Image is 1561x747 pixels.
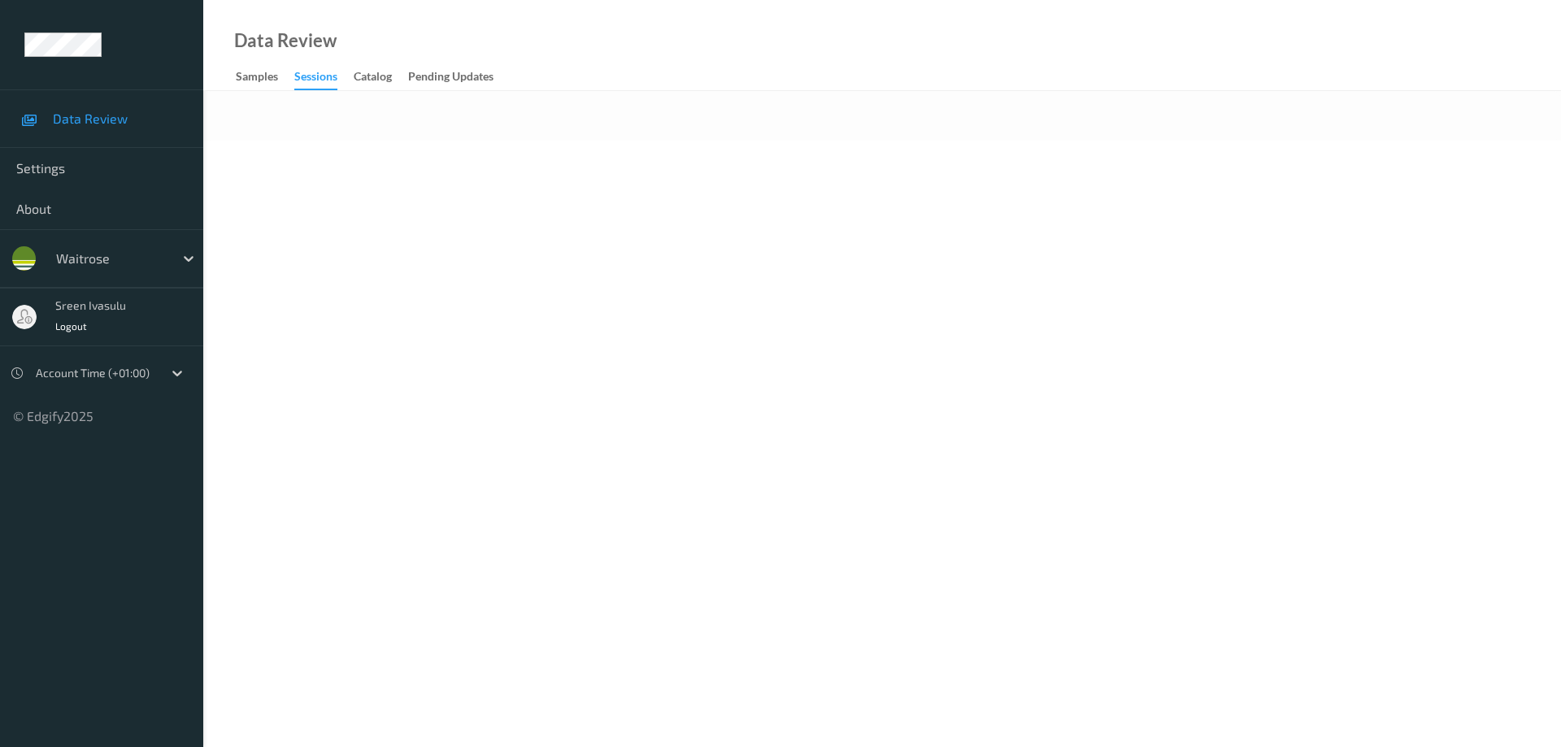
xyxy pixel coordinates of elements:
a: Catalog [354,66,408,89]
div: Sessions [294,68,337,90]
a: Samples [236,66,294,89]
a: Sessions [294,66,354,90]
div: Samples [236,68,278,89]
a: Pending Updates [408,66,510,89]
div: Catalog [354,68,392,89]
div: Data Review [234,33,337,49]
div: Pending Updates [408,68,494,89]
